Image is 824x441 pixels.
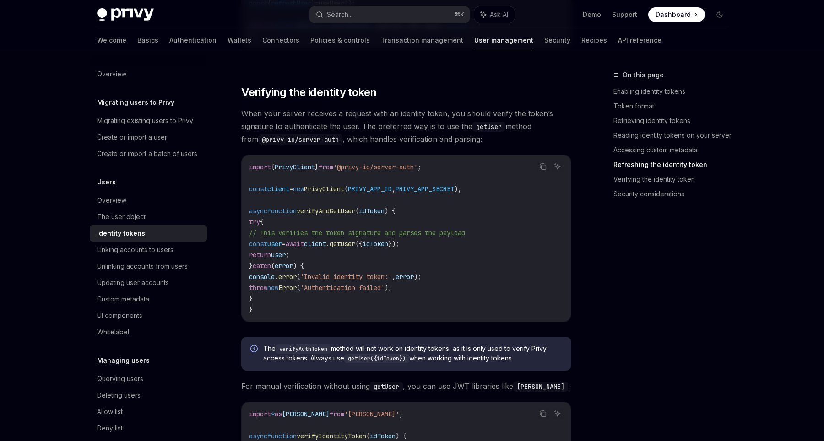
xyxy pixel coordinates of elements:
[359,207,385,215] span: idToken
[90,113,207,129] a: Migrating existing users to Privy
[330,410,344,418] span: from
[613,157,734,172] a: Refreshing the identity token
[472,122,505,132] code: getUser
[249,284,267,292] span: throw
[250,345,260,354] svg: Info
[271,251,286,259] span: user
[97,294,149,305] div: Custom metadata
[249,273,275,281] span: console
[300,284,385,292] span: 'Authentication failed'
[90,403,207,420] a: Allow list
[326,240,330,248] span: .
[370,382,403,392] code: getUser
[612,10,637,19] a: Support
[90,258,207,274] a: Unlinking accounts from users
[286,251,289,259] span: ;
[249,251,271,259] span: return
[90,420,207,436] a: Deny list
[396,432,407,440] span: ) {
[537,408,549,419] button: Copy the contents from the code block
[90,225,207,242] a: Identity tokens
[490,10,508,19] span: Ask AI
[392,185,396,193] span: ,
[97,148,197,159] div: Create or import a batch of users
[613,128,734,143] a: Reading identity tokens on your server
[97,8,154,21] img: dark logo
[304,185,344,193] span: PrivyClient
[267,207,297,215] span: function
[385,207,396,215] span: ) {
[90,307,207,324] a: UI components
[344,185,348,193] span: (
[363,240,388,248] span: idToken
[613,143,734,157] a: Accessing custom metadata
[583,10,601,19] a: Demo
[228,29,251,51] a: Wallets
[90,242,207,258] a: Linking accounts to users
[293,185,304,193] span: new
[414,273,421,281] span: );
[90,192,207,209] a: Overview
[297,273,300,281] span: (
[355,240,363,248] span: ({
[241,380,571,393] span: For manual verification without using , you can use JWT libraries like :
[90,274,207,291] a: Updating user accounts
[97,177,116,188] h5: Users
[90,371,207,387] a: Querying users
[275,410,282,418] span: as
[613,187,734,201] a: Security considerations
[370,432,396,440] span: idToken
[613,113,734,128] a: Retrieving identity tokens
[300,273,392,281] span: 'Invalid identity token:'
[333,163,417,171] span: '@privy-io/server-auth'
[293,262,304,270] span: ) {
[97,406,123,417] div: Allow list
[97,355,150,366] h5: Managing users
[297,284,300,292] span: (
[297,432,366,440] span: verifyIdentityToken
[97,115,193,126] div: Migrating existing users to Privy
[97,29,126,51] a: Welcome
[90,145,207,162] a: Create or import a batch of users
[97,195,126,206] div: Overview
[97,132,167,143] div: Create or import a user
[552,161,564,172] button: Ask AI
[613,99,734,113] a: Token format
[474,6,515,23] button: Ask AI
[97,310,142,321] div: UI components
[319,163,333,171] span: from
[648,7,705,22] a: Dashboard
[297,207,355,215] span: verifyAndGetUser
[169,29,217,51] a: Authentication
[137,29,158,51] a: Basics
[241,85,376,100] span: Verifying the identity token
[97,423,123,434] div: Deny list
[97,277,169,288] div: Updating user accounts
[282,240,286,248] span: =
[249,295,253,303] span: }
[90,209,207,225] a: The user object
[97,97,174,108] h5: Migrating users to Privy
[399,410,403,418] span: ;
[310,29,370,51] a: Policies & controls
[249,218,260,226] span: try
[618,29,661,51] a: API reference
[275,163,315,171] span: PrivyClient
[275,262,293,270] span: error
[454,185,461,193] span: );
[712,7,727,22] button: Toggle dark mode
[344,354,409,363] code: getUser({idToken})
[289,185,293,193] span: =
[344,410,399,418] span: '[PERSON_NAME]'
[97,244,173,255] div: Linking accounts to users
[260,218,264,226] span: {
[385,284,392,292] span: );
[613,172,734,187] a: Verifying the identity token
[381,29,463,51] a: Transaction management
[249,410,271,418] span: import
[278,284,297,292] span: Error
[552,408,564,419] button: Ask AI
[309,6,470,23] button: Search...⌘K
[278,273,297,281] span: error
[271,262,275,270] span: (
